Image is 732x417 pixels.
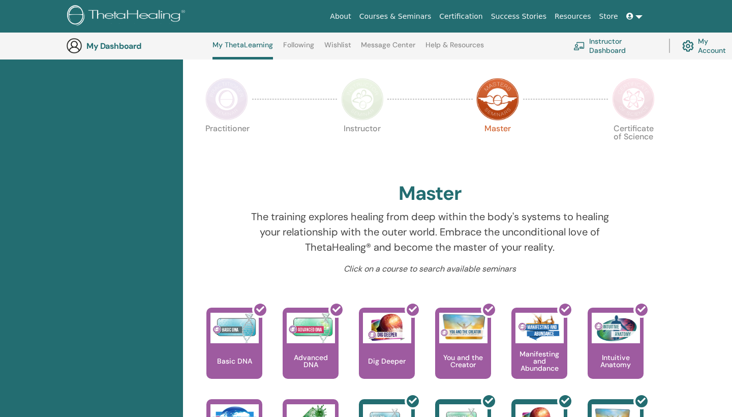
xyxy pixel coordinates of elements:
[206,308,262,399] a: Basic DNA Basic DNA
[86,41,188,51] h3: My Dashboard
[435,308,491,399] a: You and the Creator You and the Creator
[283,308,339,399] a: Advanced DNA Advanced DNA
[283,354,339,368] p: Advanced DNA
[612,125,655,167] p: Certificate of Science
[324,41,351,57] a: Wishlist
[241,209,620,255] p: The training explores healing from deep within the body's systems to healing your relationship wi...
[341,78,384,121] img: Instructor
[435,7,486,26] a: Certification
[205,125,248,167] p: Practitioner
[210,313,259,343] img: Basic DNA
[355,7,436,26] a: Courses & Seminars
[341,125,384,167] p: Instructor
[205,78,248,121] img: Practitioner
[364,358,410,365] p: Dig Deeper
[573,35,657,57] a: Instructor Dashboard
[326,7,355,26] a: About
[283,41,314,57] a: Following
[588,308,644,399] a: Intuitive Anatomy Intuitive Anatomy
[435,354,491,368] p: You and the Creator
[487,7,551,26] a: Success Stories
[476,78,519,121] img: Master
[592,313,640,343] img: Intuitive Anatomy
[511,308,567,399] a: Manifesting and Abundance Manifesting and Abundance
[241,263,620,275] p: Click on a course to search available seminars
[359,308,415,399] a: Dig Deeper Dig Deeper
[612,78,655,121] img: Certificate of Science
[425,41,484,57] a: Help & Resources
[287,313,335,343] img: Advanced DNA
[67,5,189,28] img: logo.png
[439,313,487,341] img: You and the Creator
[588,354,644,368] p: Intuitive Anatomy
[66,38,82,54] img: generic-user-icon.jpg
[682,38,694,54] img: cog.svg
[399,182,462,205] h2: Master
[515,313,564,343] img: Manifesting and Abundance
[476,125,519,167] p: Master
[551,7,595,26] a: Resources
[212,41,273,59] a: My ThetaLearning
[511,350,567,372] p: Manifesting and Abundance
[595,7,622,26] a: Store
[573,42,585,50] img: chalkboard-teacher.svg
[361,41,415,57] a: Message Center
[363,313,411,343] img: Dig Deeper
